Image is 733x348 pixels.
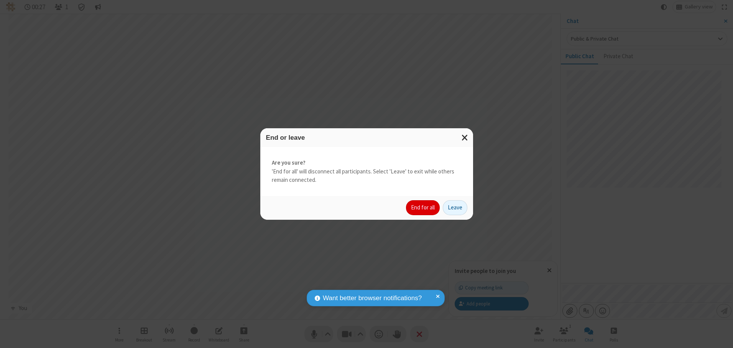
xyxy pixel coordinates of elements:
button: Leave [443,200,467,216]
strong: Are you sure? [272,158,462,167]
button: Close modal [457,128,473,147]
button: End for all [406,200,440,216]
h3: End or leave [266,134,467,141]
div: 'End for all' will disconnect all participants. Select 'Leave' to exit while others remain connec... [260,147,473,196]
span: Want better browser notifications? [323,293,422,303]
